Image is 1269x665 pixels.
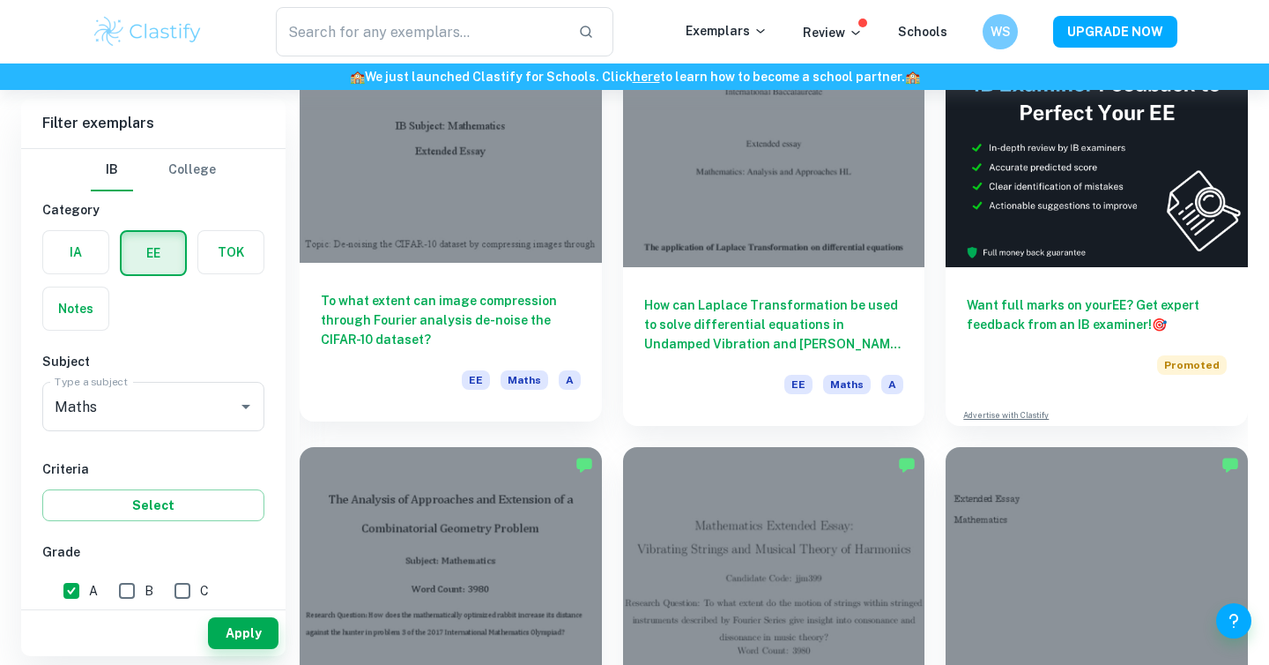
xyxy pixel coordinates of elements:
p: Review [803,23,863,42]
h6: We just launched Clastify for Schools. Click to learn how to become a school partner. [4,67,1265,86]
h6: Criteria [42,460,264,479]
p: Exemplars [686,21,768,41]
span: EE [462,370,490,390]
span: C [200,581,209,601]
span: A [89,581,98,601]
img: Marked [1221,456,1239,474]
button: Apply [208,617,278,649]
div: Filter type choice [91,149,216,191]
img: Thumbnail [946,41,1248,267]
input: Search for any exemplars... [276,7,564,56]
h6: Category [42,200,264,220]
button: Help and Feedback [1216,603,1251,639]
h6: Want full marks on your EE ? Get expert feedback from an IB examiner! [967,295,1227,334]
span: 🏫 [905,70,920,84]
h6: To what extent can image compression through Fourier analysis de-noise the CIFAR-10 dataset? [321,291,581,349]
a: How can Laplace Transformation be used to solve differential equations in Undamped Vibration and ... [623,41,925,426]
h6: How can Laplace Transformation be used to solve differential equations in Undamped Vibration and ... [644,295,904,354]
span: A [559,370,581,390]
button: Open [234,394,258,419]
a: Want full marks on yourEE? Get expert feedback from an IB examiner!PromotedAdvertise with Clastify [946,41,1248,426]
h6: Grade [42,542,264,562]
span: Promoted [1157,355,1227,375]
label: Type a subject [55,374,128,389]
button: TOK [198,231,263,273]
button: College [168,149,216,191]
span: A [881,375,903,394]
a: here [633,70,660,84]
img: Marked [575,456,593,474]
span: Maths [501,370,548,390]
button: WS [983,14,1018,49]
h6: WS [991,22,1011,41]
img: Clastify logo [92,14,204,49]
button: EE [122,232,185,274]
span: 🏫 [350,70,365,84]
button: IA [43,231,108,273]
h6: Subject [42,352,264,371]
a: To what extent can image compression through Fourier analysis de-noise the CIFAR-10 dataset?EEMathsA [300,41,602,426]
span: 🎯 [1152,318,1167,332]
button: Notes [43,288,108,330]
span: EE [784,375,813,394]
button: IB [91,149,133,191]
span: B [145,581,153,601]
button: UPGRADE NOW [1053,16,1177,48]
button: Select [42,489,264,521]
span: Maths [823,375,871,394]
a: Schools [898,25,947,39]
img: Marked [898,456,916,474]
a: Advertise with Clastify [963,409,1049,422]
h6: Filter exemplars [21,99,286,148]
